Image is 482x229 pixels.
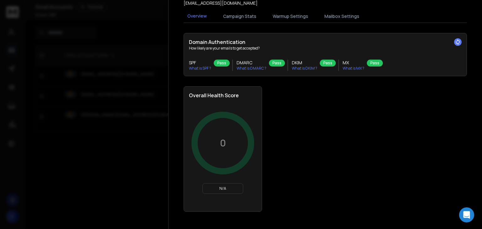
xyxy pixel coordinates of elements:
[189,66,211,71] p: What is SPF ?
[189,38,462,46] h2: Domain Authentication
[269,9,312,23] button: Warmup Settings
[189,92,257,99] h2: Overall Health Score
[269,60,285,67] div: Pass
[292,60,317,66] h3: DKIM
[220,137,226,149] p: 0
[184,9,211,24] button: Overview
[214,60,230,67] div: Pass
[343,60,364,66] h3: MX
[459,207,474,222] div: Open Intercom Messenger
[237,66,266,71] p: What is DMARC ?
[343,66,364,71] p: What is MX ?
[219,9,260,23] button: Campaign Stats
[205,186,240,191] p: N/A
[292,66,317,71] p: What is DKIM ?
[321,9,363,23] button: Mailbox Settings
[320,60,336,67] div: Pass
[367,60,383,67] div: Pass
[189,46,462,51] p: How likely are your emails to get accepted?
[237,60,266,66] h3: DMARC
[189,60,211,66] h3: SPF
